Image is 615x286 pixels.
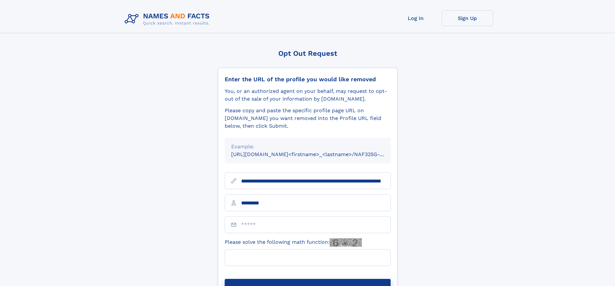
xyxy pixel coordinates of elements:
label: Please solve the following math function: [225,238,362,247]
a: Sign Up [442,10,493,26]
img: Logo Names and Facts [122,10,215,28]
small: [URL][DOMAIN_NAME]<firstname>_<lastname>/NAF325G-xxxxxxxx [231,151,403,157]
div: Opt Out Request [218,49,397,57]
div: You, or an authorized agent on your behalf, may request to opt-out of the sale of your informatio... [225,87,391,103]
div: Example: [231,143,384,151]
a: Log In [390,10,442,26]
div: Enter the URL of the profile you would like removed [225,76,391,83]
div: Please copy and paste the specific profile page URL on [DOMAIN_NAME] you want removed into the Pr... [225,107,391,130]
